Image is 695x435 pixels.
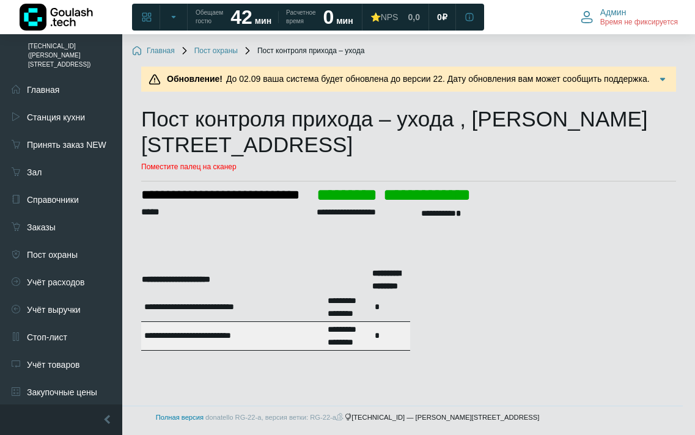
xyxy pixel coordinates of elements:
[132,46,175,56] a: Главная
[141,163,676,171] p: Поместите палец на сканер
[370,12,399,23] div: ⭐
[141,106,676,158] h1: Пост контроля прихода – ухода , [PERSON_NAME][STREET_ADDRESS]
[196,9,223,26] span: Обещаем гостю
[600,7,627,18] span: Админ
[381,12,399,22] span: NPS
[286,9,315,26] span: Расчетное время
[408,12,419,23] span: 0,0
[188,6,361,28] a: Обещаем гостю 42 мин Расчетное время 0 мин
[600,18,678,27] span: Время не фиксируется
[573,4,685,30] button: Админ Время не фиксируется
[205,414,345,421] span: donatello RG-22-a, версия ветки: RG-22-a
[180,46,238,56] a: Пост охраны
[167,74,222,84] b: Обновление!
[255,16,271,26] span: мин
[230,6,252,28] strong: 42
[656,73,669,86] img: Подробнее
[442,12,447,23] span: ₽
[323,6,334,28] strong: 0
[163,74,650,97] span: До 02.09 ваша система будет обновлена до версии 22. Дату обновления вам может сообщить поддержка....
[156,414,204,421] a: Полная версия
[437,12,442,23] span: 0
[149,73,161,86] img: Предупреждение
[12,406,683,429] footer: [TECHNICAL_ID] — [PERSON_NAME][STREET_ADDRESS]
[243,46,364,56] span: Пост контроля прихода – ухода
[336,16,353,26] span: мин
[20,4,93,31] img: Логотип компании Goulash.tech
[363,6,427,28] a: ⭐NPS 0,0
[430,6,455,28] a: 0 ₽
